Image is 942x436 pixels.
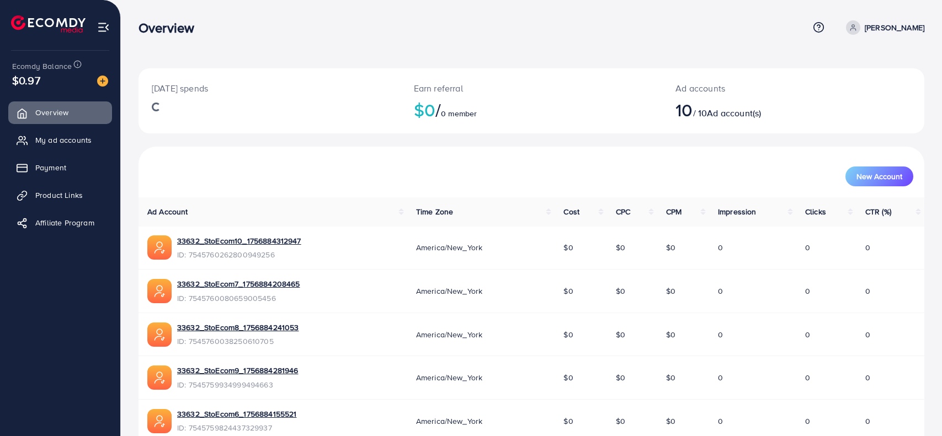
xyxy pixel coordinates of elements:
span: Product Links [35,190,83,201]
span: $0 [666,329,675,340]
span: 0 [805,242,810,253]
span: My ad accounts [35,134,92,146]
span: $0 [616,329,625,340]
span: ID: 7545759824437329937 [177,422,296,433]
img: ic-ads-acc.e4c84228.svg [147,235,172,260]
span: ID: 7545760038250610705 [177,336,299,347]
span: America/New_York [416,372,483,383]
span: Ad Account [147,206,188,217]
h2: / 10 [675,99,845,120]
span: New Account [856,173,902,180]
span: ID: 7545760262800949256 [177,249,301,260]
button: New Account [845,166,913,186]
span: $0 [563,242,573,253]
h2: $0 [414,99,650,120]
span: $0 [563,329,573,340]
span: Cost [563,206,579,217]
span: $0 [563,416,573,427]
span: / [435,97,441,122]
a: Overview [8,101,112,123]
a: Product Links [8,184,112,206]
span: 0 [805,286,810,297]
span: 0 member [441,108,477,119]
span: 0 [805,372,810,383]
span: $0 [666,286,675,297]
span: $0 [616,372,625,383]
span: Time Zone [416,206,453,217]
a: Affiliate Program [8,212,112,234]
span: Ecomdy Balance [12,61,72,72]
span: 0 [865,242,870,253]
a: 33632_StoEcom6_1756884155521 [177,408,296,419]
a: My ad accounts [8,129,112,151]
span: $0 [666,372,675,383]
h3: Overview [139,20,203,36]
a: 33632_StoEcom10_1756884312947 [177,235,301,246]
img: logo [11,15,86,33]
p: [PERSON_NAME] [865,21,924,34]
span: 0 [718,416,723,427]
a: 33632_StoEcom7_1756884208465 [177,278,300,289]
img: ic-ads-acc.e4c84228.svg [147,409,172,433]
span: $0 [563,372,573,383]
span: $0 [666,242,675,253]
a: Payment [8,157,112,179]
span: ID: 7545760080659005456 [177,293,300,304]
span: $0 [616,286,625,297]
a: 33632_StoEcom9_1756884281946 [177,365,298,376]
span: 10 [675,97,693,122]
span: 0 [718,286,723,297]
span: Ad account(s) [707,107,761,119]
img: ic-ads-acc.e4c84228.svg [147,365,172,390]
img: menu [97,21,110,34]
span: Affiliate Program [35,217,94,228]
span: 0 [865,372,870,383]
span: 0 [805,416,810,427]
span: Impression [718,206,757,217]
span: 0 [718,329,723,340]
span: Overview [35,107,68,118]
span: Clicks [805,206,826,217]
span: CPC [616,206,630,217]
span: CTR (%) [865,206,891,217]
span: $0 [666,416,675,427]
span: America/New_York [416,416,483,427]
img: ic-ads-acc.e4c84228.svg [147,322,172,347]
img: ic-ads-acc.e4c84228.svg [147,279,172,303]
span: 0 [718,242,723,253]
span: 0 [865,416,870,427]
p: [DATE] spends [152,82,387,95]
a: 33632_StoEcom8_1756884241053 [177,322,299,333]
span: America/New_York [416,329,483,340]
span: CPM [666,206,682,217]
span: 0 [805,329,810,340]
a: [PERSON_NAME] [842,20,924,35]
span: $0 [563,286,573,297]
span: 0 [718,372,723,383]
span: 0 [865,329,870,340]
span: ID: 7545759934999494663 [177,379,298,390]
span: $0 [616,416,625,427]
span: America/New_York [416,286,483,297]
span: America/New_York [416,242,483,253]
img: image [97,76,108,87]
p: Ad accounts [675,82,845,95]
span: $0.97 [12,72,40,88]
p: Earn referral [414,82,650,95]
span: 0 [865,286,870,297]
span: Payment [35,162,66,173]
span: $0 [616,242,625,253]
